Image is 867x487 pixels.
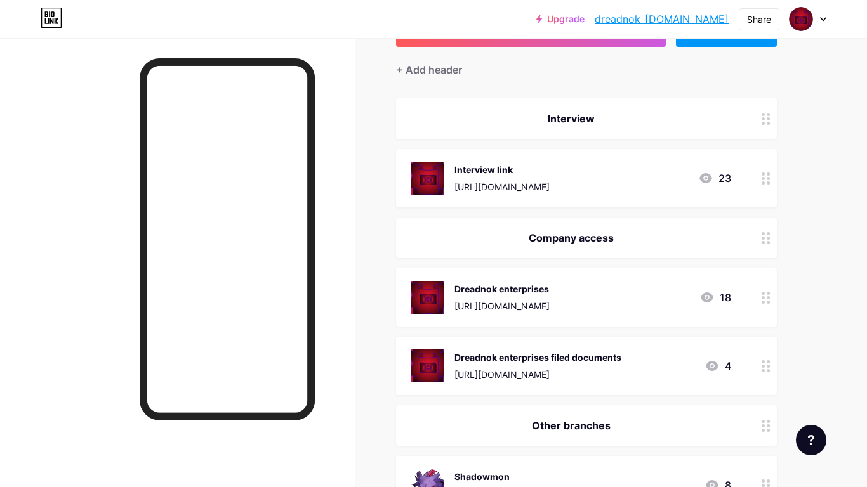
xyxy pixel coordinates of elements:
[454,368,621,381] div: [URL][DOMAIN_NAME]
[454,351,621,364] div: Dreadnok enterprises filed documents
[411,111,731,126] div: Interview
[705,358,731,373] div: 4
[411,162,444,195] img: Interview link
[411,281,444,314] img: Dreadnok enterprises
[595,11,729,27] a: dreadnok_[DOMAIN_NAME]
[789,7,813,31] img: aztechcorpation
[411,230,731,245] div: Company access
[454,163,550,176] div: Interview link
[454,282,550,295] div: Dreadnok enterprises
[454,470,550,483] div: Shadowmon
[699,290,731,305] div: 18
[536,14,585,24] a: Upgrade
[454,180,550,193] div: [URL][DOMAIN_NAME]
[396,62,462,77] div: + Add header
[411,349,444,382] img: Dreadnok enterprises filed documents
[454,299,550,313] div: [URL][DOMAIN_NAME]
[411,418,731,433] div: Other branches
[747,13,771,26] div: Share
[698,171,731,186] div: 23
